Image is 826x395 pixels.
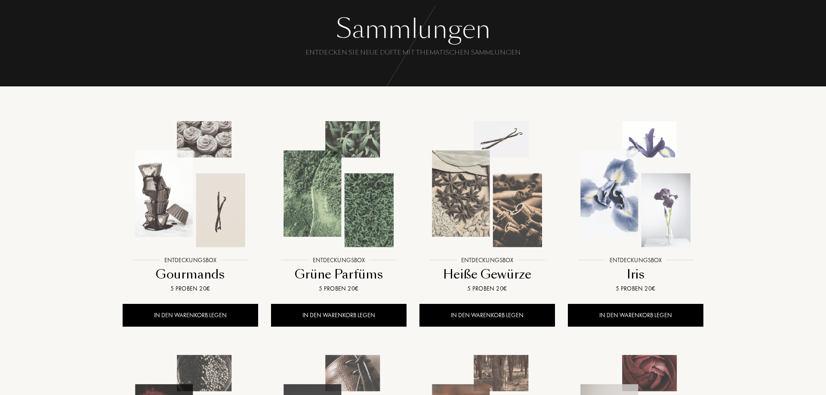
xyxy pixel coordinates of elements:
[423,284,552,293] div: 5 Proben 20€
[126,284,255,293] div: 5 Proben 20€
[123,12,703,46] div: Sammlungen
[274,284,403,293] div: 5 Proben 20€
[420,117,554,251] img: Heiße Gewürze
[569,117,703,251] img: Iris
[568,304,703,327] div: IN DEN WARENKORB LEGEN
[123,117,257,251] img: Gourmands
[123,49,703,74] div: Entdecken Sie neue Düfte mit thematischen Sammlungen
[123,304,258,327] div: IN DEN WARENKORB LEGEN
[272,117,406,251] img: Grüne Parfüms
[271,304,407,327] div: IN DEN WARENKORB LEGEN
[419,304,555,327] div: IN DEN WARENKORB LEGEN
[571,284,700,293] div: 5 Proben 20€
